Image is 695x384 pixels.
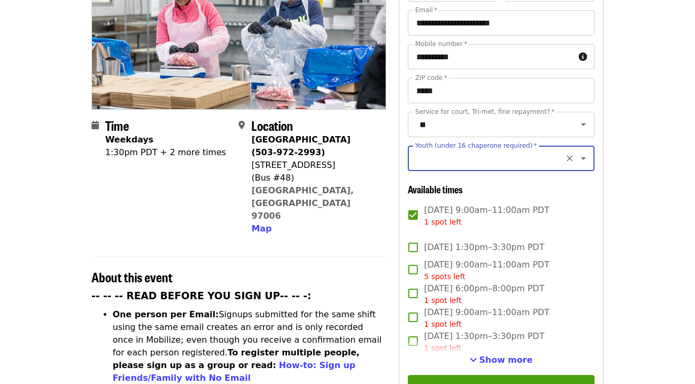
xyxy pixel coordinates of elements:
[562,151,577,166] button: Clear
[424,320,462,328] span: 1 spot left
[415,142,537,149] label: Youth (under 16 chaperone required)
[408,10,595,35] input: Email
[113,347,360,370] strong: To register multiple people, please sign up as a group or read:
[424,204,550,228] span: [DATE] 9:00am–11:00am PDT
[424,344,462,352] span: 1 spot left
[415,7,437,13] label: Email
[251,135,350,157] strong: [GEOGRAPHIC_DATA] (503-972-2993)
[424,272,465,281] span: 5 spots left
[576,151,591,166] button: Open
[408,182,463,196] span: Available times
[424,258,550,282] span: [DATE] 9:00am–11:00am PDT
[251,185,354,221] a: [GEOGRAPHIC_DATA], [GEOGRAPHIC_DATA] 97006
[113,309,219,319] strong: One person per Email:
[415,109,555,115] label: Service for court, Tri-met, fine repayment?
[415,75,447,81] label: ZIP code
[424,282,544,306] span: [DATE] 6:00pm–8:00pm PDT
[105,116,129,135] span: Time
[424,306,550,330] span: [DATE] 9:00am–11:00am PDT
[470,354,533,367] button: See more timeslots
[424,218,462,226] span: 1 spot left
[105,135,153,145] strong: Weekdays
[92,290,312,301] strong: -- -- -- READ BEFORE YOU SIGN UP-- -- -:
[251,159,377,172] div: [STREET_ADDRESS]
[239,120,245,130] i: map-marker-alt icon
[424,330,544,354] span: [DATE] 1:30pm–3:30pm PDT
[251,116,293,135] span: Location
[92,267,172,286] span: About this event
[251,222,271,235] button: Map
[424,296,462,305] span: 1 spot left
[92,120,99,130] i: calendar icon
[408,78,595,103] input: ZIP code
[105,146,226,159] div: 1:30pm PDT + 2 more times
[408,44,574,69] input: Mobile number
[251,224,271,234] span: Map
[579,52,587,62] i: circle-info icon
[415,41,467,47] label: Mobile number
[113,360,355,383] a: How-to: Sign up Friends/Family with No Email
[424,241,544,254] span: [DATE] 1:30pm–3:30pm PDT
[251,172,377,184] div: (Bus #48)
[576,117,591,132] button: Open
[479,355,533,365] span: Show more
